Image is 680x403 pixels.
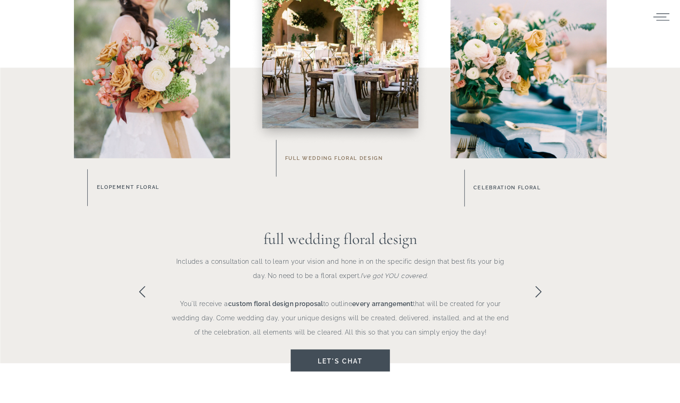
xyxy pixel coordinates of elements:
[473,183,606,193] a: celebration floral
[261,35,299,41] span: Subscribe
[228,300,323,307] b: custom floral design proposal
[352,300,413,307] b: every arrangement
[304,355,377,366] a: Let's chat
[202,227,479,254] h3: full wedding floral design
[360,272,426,279] i: I’ve got YOU covered
[170,255,511,337] p: Includes a consultation call to learn your vision and hone in on the specific design that best fi...
[97,182,230,193] a: Elopement Floral
[252,28,309,49] button: Subscribe
[285,153,430,163] a: Full Wedding Floral Design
